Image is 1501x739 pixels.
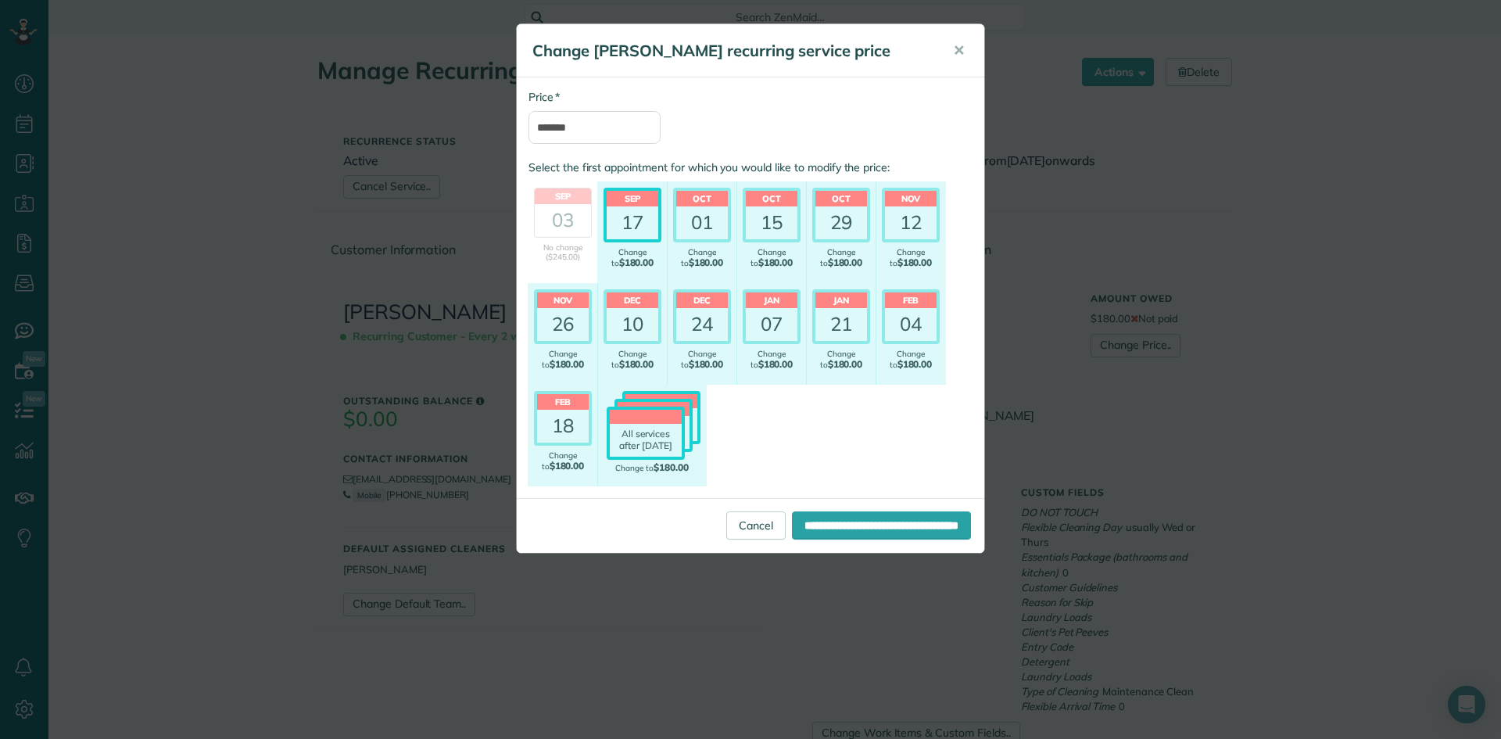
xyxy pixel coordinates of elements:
[537,410,589,443] div: 18
[726,511,786,540] a: Cancel
[885,292,937,308] header: Feb
[534,451,592,472] div: Change to
[885,206,937,239] div: 12
[882,350,940,370] div: Change to
[885,191,937,206] header: Nov
[535,204,591,237] div: 03
[815,308,867,341] div: 21
[534,243,592,262] div: No change ($245.00)
[673,248,731,268] div: Change to
[535,188,591,204] header: Sep
[673,350,731,370] div: Change to
[654,461,689,473] span: $180.00
[619,256,654,268] span: $180.00
[897,256,933,268] span: $180.00
[746,206,797,239] div: 15
[604,462,700,473] div: Change to
[604,350,661,370] div: Change to
[885,308,937,341] div: 04
[743,350,801,370] div: Change to
[953,41,965,59] span: ✕
[550,358,585,370] span: $180.00
[537,394,589,410] header: Feb
[607,292,658,308] header: Dec
[689,358,724,370] span: $180.00
[828,358,863,370] span: $180.00
[537,292,589,308] header: Nov
[534,350,592,370] div: Change to
[746,308,797,341] div: 07
[550,460,585,472] span: $180.00
[619,358,654,370] span: $180.00
[746,191,797,206] header: Oct
[882,248,940,268] div: Change to
[676,308,728,341] div: 24
[610,424,682,457] div: All services after [DATE]
[537,308,589,341] div: 26
[897,358,933,370] span: $180.00
[532,40,931,62] h5: Change [PERSON_NAME] recurring service price
[812,350,870,370] div: Change to
[676,292,728,308] header: Dec
[758,358,793,370] span: $180.00
[604,248,661,268] div: Change to
[815,292,867,308] header: Jan
[812,248,870,268] div: Change to
[743,248,801,268] div: Change to
[528,160,973,175] label: Select the first appointment for which you would like to modify the price:
[746,292,797,308] header: Jan
[828,256,863,268] span: $180.00
[815,206,867,239] div: 29
[676,191,728,206] header: Oct
[607,206,658,239] div: 17
[815,191,867,206] header: Oct
[758,256,793,268] span: $180.00
[607,191,658,206] header: Sep
[607,308,658,341] div: 10
[676,206,728,239] div: 01
[528,89,560,105] label: Price
[689,256,724,268] span: $180.00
